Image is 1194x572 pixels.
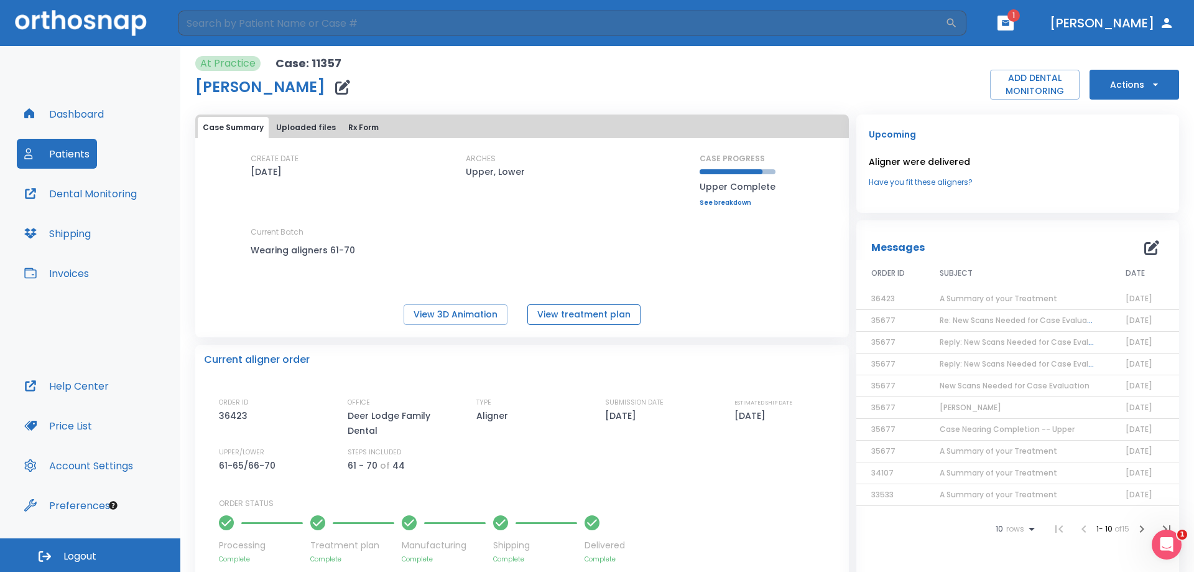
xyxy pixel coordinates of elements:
[17,371,116,401] button: Help Center
[219,555,303,564] p: Complete
[990,70,1080,100] button: ADD DENTAL MONITORING
[871,467,894,478] span: 34107
[17,411,99,441] button: Price List
[1126,268,1145,279] span: DATE
[1126,467,1152,478] span: [DATE]
[17,179,144,209] button: Dental Monitoring
[1045,12,1179,34] button: [PERSON_NAME]
[871,240,925,255] p: Messages
[585,539,625,552] p: Delivered
[195,80,325,95] h1: [PERSON_NAME]
[17,451,141,481] button: Account Settings
[476,408,512,423] p: Aligner
[1007,9,1020,22] span: 1
[219,458,280,473] p: 61-65/66-70
[310,539,394,552] p: Treatment plan
[310,555,394,564] p: Complete
[1126,489,1152,500] span: [DATE]
[1126,293,1152,304] span: [DATE]
[940,402,1001,413] span: [PERSON_NAME]
[108,500,119,511] div: Tooltip anchor
[275,56,341,71] p: Case: 11357
[871,402,895,413] span: 35677
[869,177,1167,188] a: Have you fit these aligners?
[871,315,895,326] span: 35677
[493,539,577,552] p: Shipping
[871,446,895,456] span: 35677
[198,117,269,138] button: Case Summary
[871,424,895,434] span: 35677
[996,525,1003,533] span: 10
[402,555,486,564] p: Complete
[466,153,496,164] p: ARCHES
[700,179,775,194] p: Upper Complete
[1096,523,1114,534] span: 1 - 10
[251,227,363,238] p: Current Batch
[1126,380,1152,391] span: [DATE]
[17,139,97,169] button: Patients
[734,397,792,408] p: ESTIMATED SHIP DATE
[198,117,846,138] div: tabs
[1114,523,1129,534] span: of 15
[17,490,118,520] a: Preferences
[178,11,945,35] input: Search by Patient Name or Case #
[348,458,377,473] p: 61 - 70
[1126,402,1152,413] span: [DATE]
[348,408,453,438] p: Deer Lodge Family Dental
[476,397,491,408] p: TYPE
[1003,525,1024,533] span: rows
[871,359,895,369] span: 35677
[871,268,905,279] span: ORDER ID
[940,446,1057,456] span: A Summary of your Treatment
[17,218,98,248] a: Shipping
[585,555,625,564] p: Complete
[734,408,770,423] p: [DATE]
[869,154,1167,169] p: Aligner were delivered
[219,408,252,423] p: 36423
[251,243,363,258] p: Wearing aligners 61-70
[251,164,282,179] p: [DATE]
[940,380,1090,391] span: New Scans Needed for Case Evaluation
[204,352,310,367] p: Current aligner order
[1090,70,1179,100] button: Actions
[343,117,384,138] button: Rx Form
[271,117,341,138] button: Uploaded files
[219,397,248,408] p: ORDER ID
[605,408,641,423] p: [DATE]
[1177,530,1187,540] span: 1
[871,489,894,500] span: 33533
[380,458,390,473] p: of
[1126,315,1152,326] span: [DATE]
[219,539,303,552] p: Processing
[348,447,401,458] p: STEPS INCLUDED
[700,199,775,207] a: See breakdown
[63,550,96,563] span: Logout
[527,304,641,325] button: View treatment plan
[940,268,973,279] span: SUBJECT
[1152,530,1182,560] iframe: Intercom live chat
[1126,359,1152,369] span: [DATE]
[200,56,256,71] p: At Practice
[871,337,895,347] span: 35677
[940,467,1057,478] span: A Summary of your Treatment
[466,164,525,179] p: Upper, Lower
[17,258,96,288] button: Invoices
[940,359,1114,369] span: Reply: New Scans Needed for Case Evaluation
[700,153,775,164] p: CASE PROGRESS
[348,397,370,408] p: OFFICE
[493,555,577,564] p: Complete
[219,447,264,458] p: UPPER/LOWER
[251,153,298,164] p: CREATE DATE
[404,304,507,325] button: View 3D Animation
[402,539,486,552] p: Manufacturing
[392,458,405,473] p: 44
[17,99,111,129] button: Dashboard
[869,127,1167,142] p: Upcoming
